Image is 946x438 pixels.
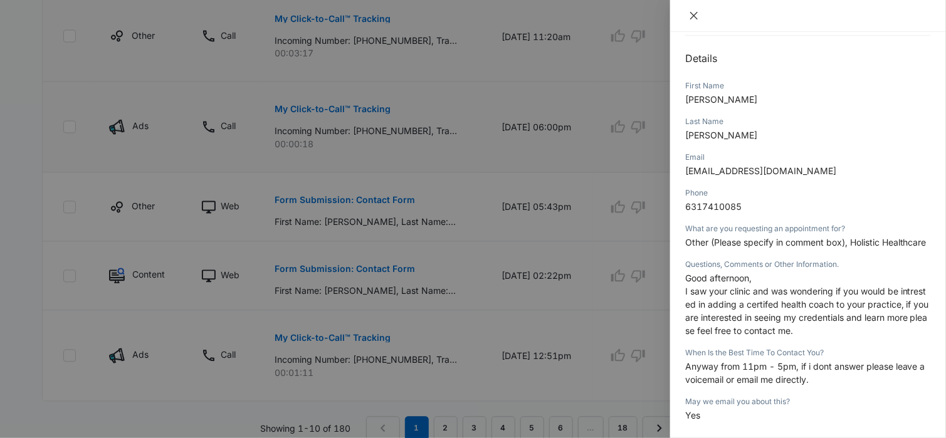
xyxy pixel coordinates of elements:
div: May we email you about this? [685,396,931,407]
div: When Is the Best Time To Contact You? [685,347,931,358]
div: Email [685,152,931,163]
span: Yes [685,410,700,420]
span: [PERSON_NAME] [685,94,757,105]
h2: Details [685,51,931,66]
div: First Name [685,80,931,91]
span: Good afternoon, [685,273,752,283]
div: Last Name [685,116,931,127]
span: [EMAIL_ADDRESS][DOMAIN_NAME] [685,165,836,176]
div: What are you requesting an appointment for? [685,223,931,234]
div: Questions, Comments or Other Information. [685,259,931,270]
div: Phone [685,187,931,199]
span: Other (Please specify in comment box), Holistic Healthcare [685,237,927,248]
button: Close [685,10,703,21]
span: I saw your clinic and was wondering if you would be intrested in adding a certifed health coach t... [685,286,929,336]
span: Anyway from 11pm - 5pm, if i dont answer please leave a voicemail or email me directly. [685,361,925,385]
span: [PERSON_NAME] [685,130,757,140]
span: 6317410085 [685,201,742,212]
span: close [689,11,699,21]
